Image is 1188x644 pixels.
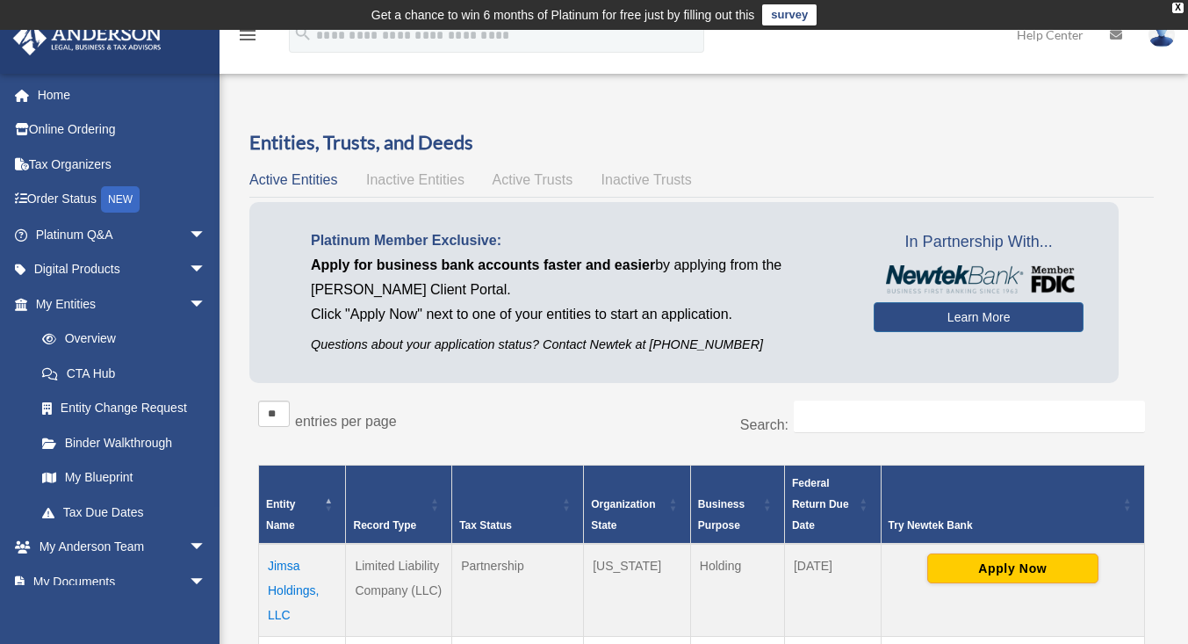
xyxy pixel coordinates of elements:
th: Federal Return Due Date: Activate to sort [784,466,881,545]
img: User Pic [1148,22,1175,47]
a: menu [237,31,258,46]
a: Platinum Q&Aarrow_drop_down [12,217,233,252]
a: survey [762,4,817,25]
a: My Anderson Teamarrow_drop_down [12,530,233,565]
a: My Blueprint [25,460,224,496]
span: Organization State [591,498,655,532]
th: Organization State: Activate to sort [584,466,691,545]
span: Federal Return Due Date [792,477,849,532]
a: Entity Change Request [25,391,224,426]
i: menu [237,25,258,46]
th: Entity Name: Activate to invert sorting [259,466,346,545]
a: Online Ordering [12,112,233,148]
a: Order StatusNEW [12,182,233,218]
td: [US_STATE] [584,544,691,637]
span: Inactive Trusts [601,172,692,187]
p: Platinum Member Exclusive: [311,228,847,253]
p: Click "Apply Now" next to one of your entities to start an application. [311,302,847,327]
a: CTA Hub [25,356,224,391]
a: Learn More [874,302,1084,332]
a: Home [12,77,233,112]
p: by applying from the [PERSON_NAME] Client Portal. [311,253,847,302]
span: Business Purpose [698,498,745,532]
span: arrow_drop_down [189,286,224,322]
a: My Entitiesarrow_drop_down [12,286,224,322]
i: search [293,24,313,43]
td: Jimsa Holdings, LLC [259,544,346,637]
span: In Partnership With... [874,228,1084,257]
div: Get a chance to win 6 months of Platinum for free just by filling out this [371,4,755,25]
a: Binder Walkthrough [25,425,224,460]
th: Tax Status: Activate to sort [452,466,584,545]
span: Active Trusts [493,172,573,187]
span: Active Entities [249,172,337,187]
span: Entity Name [266,498,295,532]
th: Business Purpose: Activate to sort [690,466,784,545]
span: arrow_drop_down [189,252,224,288]
a: Tax Due Dates [25,495,224,530]
p: Questions about your application status? Contact Newtek at [PHONE_NUMBER] [311,334,847,356]
th: Record Type: Activate to sort [346,466,452,545]
a: My Documentsarrow_drop_down [12,564,233,599]
span: Apply for business bank accounts faster and easier [311,257,655,272]
span: arrow_drop_down [189,530,224,566]
a: Overview [25,322,215,357]
div: Try Newtek Bank [889,515,1118,536]
td: Holding [690,544,784,637]
span: Tax Status [459,519,512,532]
th: Try Newtek Bank : Activate to sort [881,466,1144,545]
span: arrow_drop_down [189,217,224,253]
img: NewtekBankLogoSM.png [882,265,1075,293]
td: [DATE] [784,544,881,637]
a: Tax Organizers [12,147,233,182]
span: arrow_drop_down [189,564,224,600]
label: entries per page [295,414,397,429]
div: NEW [101,186,140,213]
td: Partnership [452,544,584,637]
a: Digital Productsarrow_drop_down [12,252,233,287]
span: Inactive Entities [366,172,464,187]
span: Record Type [353,519,416,532]
div: close [1172,3,1184,13]
button: Apply Now [927,554,1098,583]
img: Anderson Advisors Platinum Portal [8,21,167,55]
label: Search: [740,417,788,432]
h3: Entities, Trusts, and Deeds [249,129,1154,156]
td: Limited Liability Company (LLC) [346,544,452,637]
